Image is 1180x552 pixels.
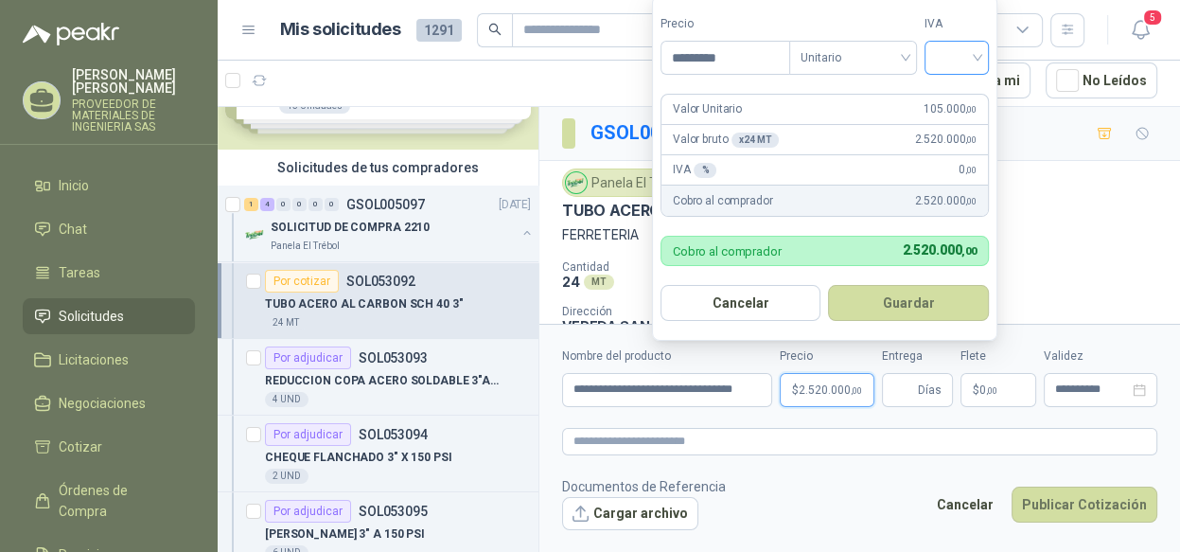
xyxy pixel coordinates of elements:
[660,15,789,33] label: Precio
[914,131,976,149] span: 2.520.000
[292,198,307,211] div: 0
[265,423,351,446] div: Por adjudicar
[924,100,977,118] span: 105.000
[960,373,1036,407] p: $ 0,00
[271,219,430,237] p: SOLICITUD DE COMPRA 2210
[1123,13,1157,47] button: 5
[828,285,989,321] button: Guardar
[673,131,780,149] p: Valor bruto
[59,393,146,414] span: Negociaciones
[673,192,772,210] p: Cobro al comprador
[961,245,977,258] span: ,00
[265,469,308,484] div: 2 UND
[965,165,977,175] span: ,00
[23,429,195,465] a: Cotizar
[265,347,351,369] div: Por adjudicar
[276,198,291,211] div: 0
[346,275,415,288] p: SOL053092
[218,262,538,339] a: Por cotizarSOL053092TUBO ACERO AL CARBON SCH 40 3"24 MT
[265,392,308,407] div: 4 UND
[59,436,102,457] span: Cotizar
[23,385,195,421] a: Negociaciones
[72,98,195,133] p: PROVEEDOR DE MATERIALES DE INGENIERIA SAS
[244,223,267,246] img: Company Logo
[59,306,124,327] span: Solicitudes
[23,211,195,247] a: Chat
[584,275,614,290] div: MT
[244,198,258,211] div: 1
[1044,347,1157,365] label: Validez
[59,480,177,522] span: Órdenes de Compra
[23,472,195,529] a: Órdenes de Compra
[914,192,976,210] span: 2.520.000
[359,351,428,365] p: SOL053093
[562,347,772,365] label: Nombre del producto
[23,342,195,378] a: Licitaciones
[660,285,821,321] button: Cancelar
[673,245,782,258] p: Cobro al comprador
[562,224,1157,245] p: FERRETERIA
[280,16,401,44] h1: Mis solicitudes
[59,262,100,283] span: Tareas
[265,270,339,293] div: Por cotizar
[562,169,696,197] div: Panela El Trébol
[359,428,428,441] p: SOL053094
[488,23,502,36] span: search
[265,525,425,543] p: [PERSON_NAME] 3" A 150 PSI
[72,68,195,95] p: [PERSON_NAME] [PERSON_NAME]
[271,239,340,254] p: Panela El Trébol
[926,487,1004,523] button: Cancelar
[925,15,989,33] label: IVA
[59,219,87,240] span: Chat
[801,44,906,72] span: Unitario
[973,384,979,396] span: $
[590,121,702,144] a: GSOL005097
[562,274,580,290] p: 24
[218,339,538,416] a: Por adjudicarSOL053093REDUCCION COPA ACERO SOLDABLE 3"A 2.4 UND
[265,295,463,313] p: TUBO ACERO AL CARBON SCH 40 3"
[218,150,538,186] div: Solicitudes de tus compradores
[23,255,195,291] a: Tareas
[882,347,953,365] label: Entrega
[590,118,809,148] p: / SOL053092
[499,196,531,214] p: [DATE]
[244,193,535,254] a: 1 4 0 0 0 0 GSOL005097[DATE] Company LogoSOLICITUD DE COMPRA 2210Panela El Trébol
[59,349,129,370] span: Licitaciones
[1142,9,1163,27] span: 5
[694,163,716,178] div: %
[359,505,428,518] p: SOL053095
[1012,487,1157,523] button: Publicar Cotización
[346,198,425,211] p: GSOL005097
[562,201,835,221] p: TUBO ACERO AL CARBON SCH 40 3"
[260,198,274,211] div: 4
[918,374,942,406] span: Días
[965,196,977,206] span: ,00
[979,384,997,396] span: 0
[673,100,742,118] p: Valor Unitario
[325,198,339,211] div: 0
[265,315,307,330] div: 24 MT
[780,373,874,407] p: $2.520.000,00
[562,476,726,497] p: Documentos de Referencia
[265,449,452,467] p: CHEQUE FLANCHADO 3" X 150 PSI
[218,416,538,492] a: Por adjudicarSOL053094CHEQUE FLANCHADO 3" X 150 PSI2 UND
[23,168,195,204] a: Inicio
[562,260,770,274] p: Cantidad
[23,23,119,45] img: Logo peakr
[673,161,716,179] p: IVA
[562,305,731,318] p: Dirección
[959,161,976,179] span: 0
[799,384,862,396] span: 2.520.000
[566,172,587,193] img: Company Logo
[23,298,195,334] a: Solicitudes
[965,104,977,115] span: ,00
[562,318,731,399] p: VEREDA SANJON DE [PERSON_NAME] [GEOGRAPHIC_DATA] , [PERSON_NAME][GEOGRAPHIC_DATA]
[416,19,462,42] span: 1291
[1046,62,1157,98] button: No Leídos
[731,133,779,148] div: x 24 MT
[265,500,351,523] div: Por adjudicar
[265,372,501,390] p: REDUCCION COPA ACERO SOLDABLE 3"A 2.
[59,175,89,196] span: Inicio
[902,242,976,258] span: 2.520.000
[562,497,698,531] button: Cargar archivo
